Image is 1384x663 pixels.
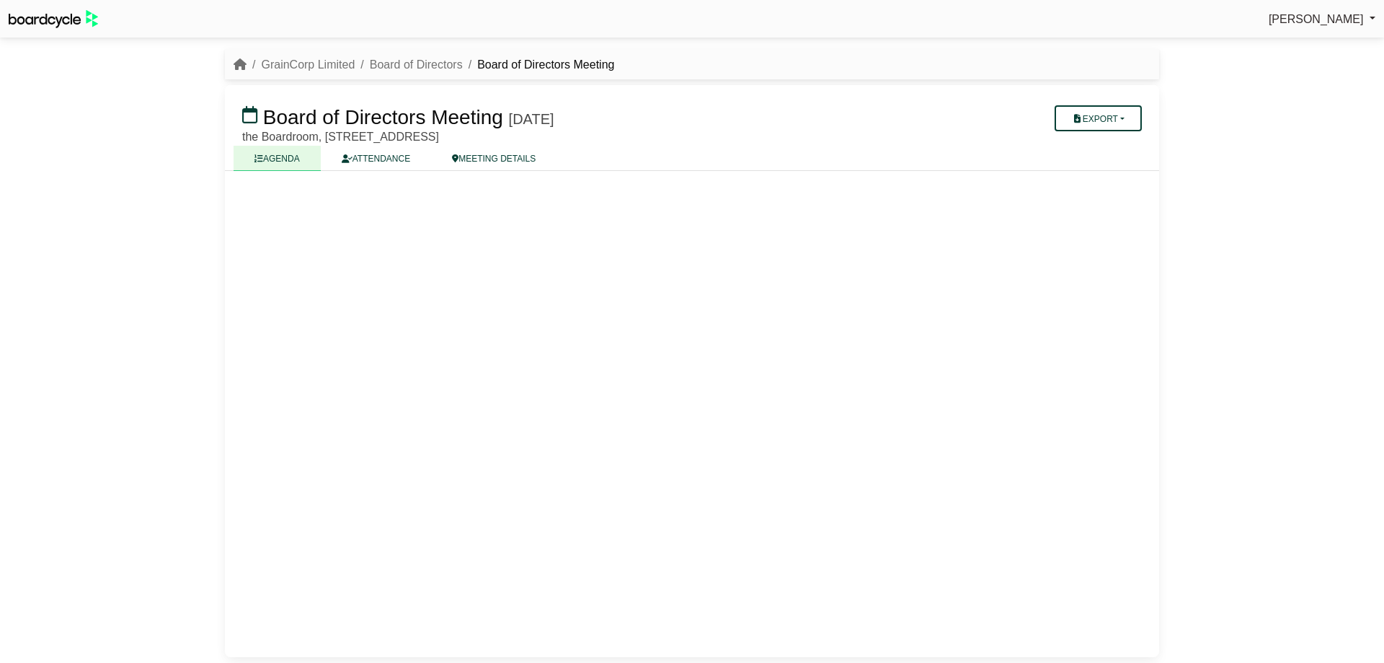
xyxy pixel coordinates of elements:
[463,56,615,74] li: Board of Directors Meeting
[321,146,431,171] a: ATTENDANCE
[370,58,463,71] a: Board of Directors
[261,58,355,71] a: GrainCorp Limited
[431,146,556,171] a: MEETING DETAILS
[509,110,554,128] div: [DATE]
[9,10,98,28] img: BoardcycleBlackGreen-aaafeed430059cb809a45853b8cf6d952af9d84e6e89e1f1685b34bfd5cb7d64.svg
[1269,10,1375,29] a: [PERSON_NAME]
[1055,105,1142,131] button: Export
[242,131,439,143] span: the Boardroom, [STREET_ADDRESS]
[234,146,321,171] a: AGENDA
[263,106,503,128] span: Board of Directors Meeting
[234,56,614,74] nav: breadcrumb
[1269,13,1364,25] span: [PERSON_NAME]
